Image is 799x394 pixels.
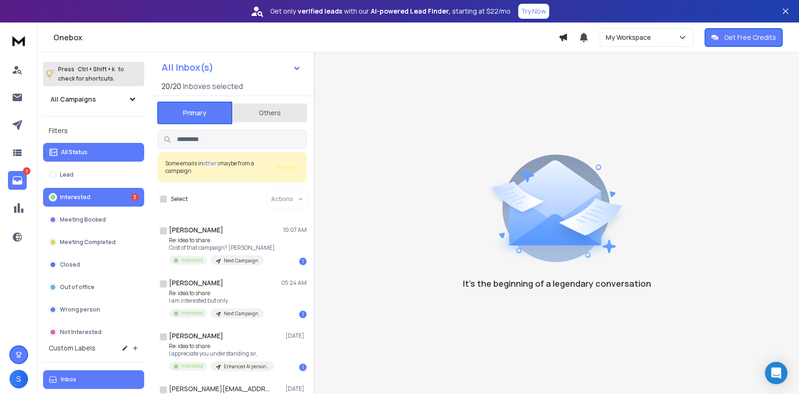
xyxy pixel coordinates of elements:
[43,278,144,297] button: Out of office
[43,300,144,319] button: Wrong person
[765,362,787,384] div: Open Intercom Messenger
[60,328,102,336] p: Not Interested
[270,7,511,16] p: Get only with our starting at $22/mo
[9,370,28,388] button: S
[169,350,274,357] p: I appreciate you understanding sir,
[43,255,144,274] button: Closed
[203,159,220,167] span: others
[169,244,275,252] p: Cost of that campaign? [PERSON_NAME]
[518,4,549,19] button: Try Now
[169,331,223,341] h1: [PERSON_NAME]
[183,81,243,92] h3: Inboxes selected
[169,225,223,235] h1: [PERSON_NAME]
[169,297,264,305] p: I am interested but only
[286,385,307,393] p: [DATE]
[60,216,106,223] p: Meeting Booked
[165,160,277,175] div: Some emails in maybe from a campaign
[232,103,307,123] button: Others
[43,370,144,389] button: Inbox
[58,65,124,83] p: Press to check for shortcuts.
[43,124,144,137] h3: Filters
[9,32,28,49] img: logo
[43,165,144,184] button: Lead
[724,33,776,42] p: Get Free Credits
[171,195,188,203] label: Select
[169,237,275,244] p: Re: idea to share
[277,163,299,172] button: Review
[60,171,73,178] p: Lead
[161,63,213,72] h1: All Inbox(s)
[161,81,181,92] span: 20 / 20
[49,343,95,353] h3: Custom Labels
[43,210,144,229] button: Meeting Booked
[181,310,203,317] p: Interested
[299,258,307,265] div: 1
[43,323,144,342] button: Not Interested
[181,257,203,264] p: Interested
[299,311,307,318] div: 1
[169,278,223,288] h1: [PERSON_NAME]
[224,257,258,264] p: Next Campaign
[76,64,116,74] span: Ctrl + Shift + k
[169,342,274,350] p: Re: idea to share
[281,279,307,287] p: 05:24 AM
[704,28,783,47] button: Get Free Credits
[61,376,76,383] p: Inbox
[181,363,203,370] p: Interested
[43,188,144,207] button: Interested3
[606,33,655,42] p: My Workspace
[521,7,546,16] p: Try Now
[224,363,269,370] p: Enhanced AI personalization
[60,261,80,268] p: Closed
[298,7,342,16] strong: verified leads
[463,277,651,290] p: It’s the beginning of a legendary conversation
[299,364,307,371] div: 1
[60,193,90,201] p: Interested
[51,95,96,104] h1: All Campaigns
[131,193,139,201] div: 3
[53,32,558,43] h1: Onebox
[371,7,450,16] strong: AI-powered Lead Finder,
[283,226,307,234] p: 10:07 AM
[154,58,308,77] button: All Inbox(s)
[169,384,272,394] h1: [PERSON_NAME][EMAIL_ADDRESS][DOMAIN_NAME]
[60,306,100,313] p: Wrong person
[224,310,258,317] p: Next Campaign
[23,167,30,175] p: 3
[43,90,144,109] button: All Campaigns
[286,332,307,340] p: [DATE]
[60,238,116,246] p: Meeting Completed
[60,283,95,291] p: Out of office
[61,149,88,156] p: All Status
[157,102,232,124] button: Primary
[169,290,264,297] p: Re: idea to share
[8,171,27,190] a: 3
[43,143,144,162] button: All Status
[43,233,144,252] button: Meeting Completed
